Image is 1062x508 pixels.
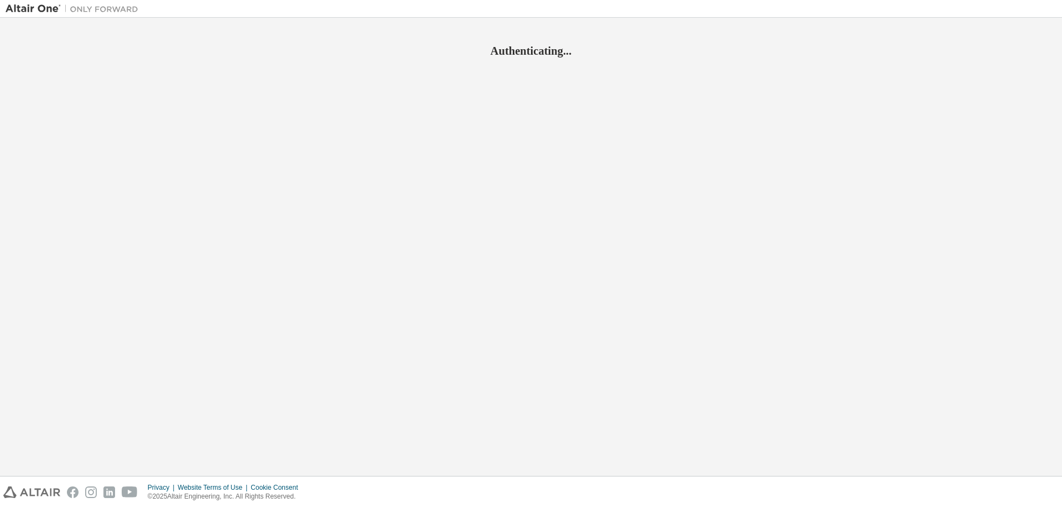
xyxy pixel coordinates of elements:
[103,486,115,498] img: linkedin.svg
[67,486,79,498] img: facebook.svg
[251,483,304,492] div: Cookie Consent
[122,486,138,498] img: youtube.svg
[85,486,97,498] img: instagram.svg
[148,492,305,501] p: © 2025 Altair Engineering, Inc. All Rights Reserved.
[148,483,178,492] div: Privacy
[3,486,60,498] img: altair_logo.svg
[178,483,251,492] div: Website Terms of Use
[6,3,144,14] img: Altair One
[6,44,1056,58] h2: Authenticating...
